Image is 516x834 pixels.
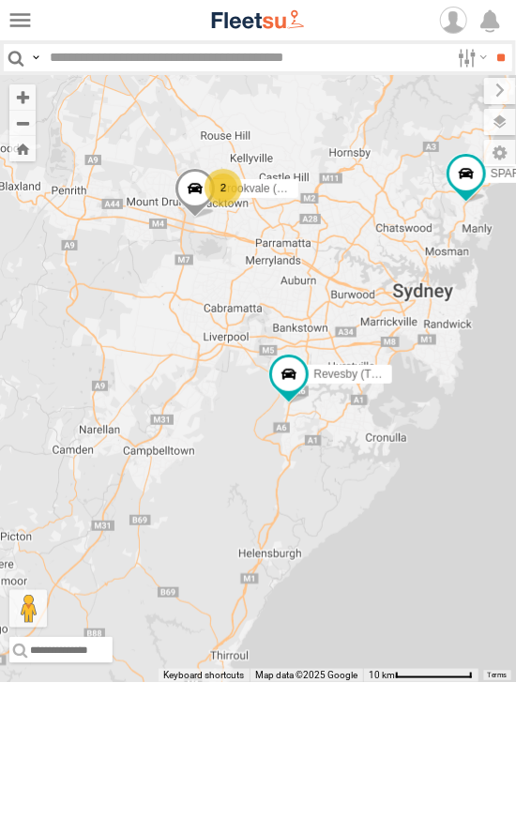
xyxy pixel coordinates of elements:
[9,590,47,628] button: Drag Pegman onto the map to open Street View
[484,140,516,166] label: Map Settings
[488,672,508,679] a: Terms (opens in new tab)
[313,368,490,381] span: Revesby (T07 - [PERSON_NAME])
[163,669,244,682] button: Keyboard shortcuts
[9,84,36,110] button: Zoom in
[209,8,307,33] img: fleetsu-logo-horizontal.svg
[450,44,491,71] label: Search Filter Options
[28,44,43,71] label: Search Query
[255,670,357,680] span: Map data ©2025 Google
[9,110,36,136] button: Zoom out
[363,669,478,682] button: Map Scale: 10 km per 79 pixels
[205,169,242,206] div: 2
[9,136,36,161] button: Zoom Home
[369,670,395,680] span: 10 km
